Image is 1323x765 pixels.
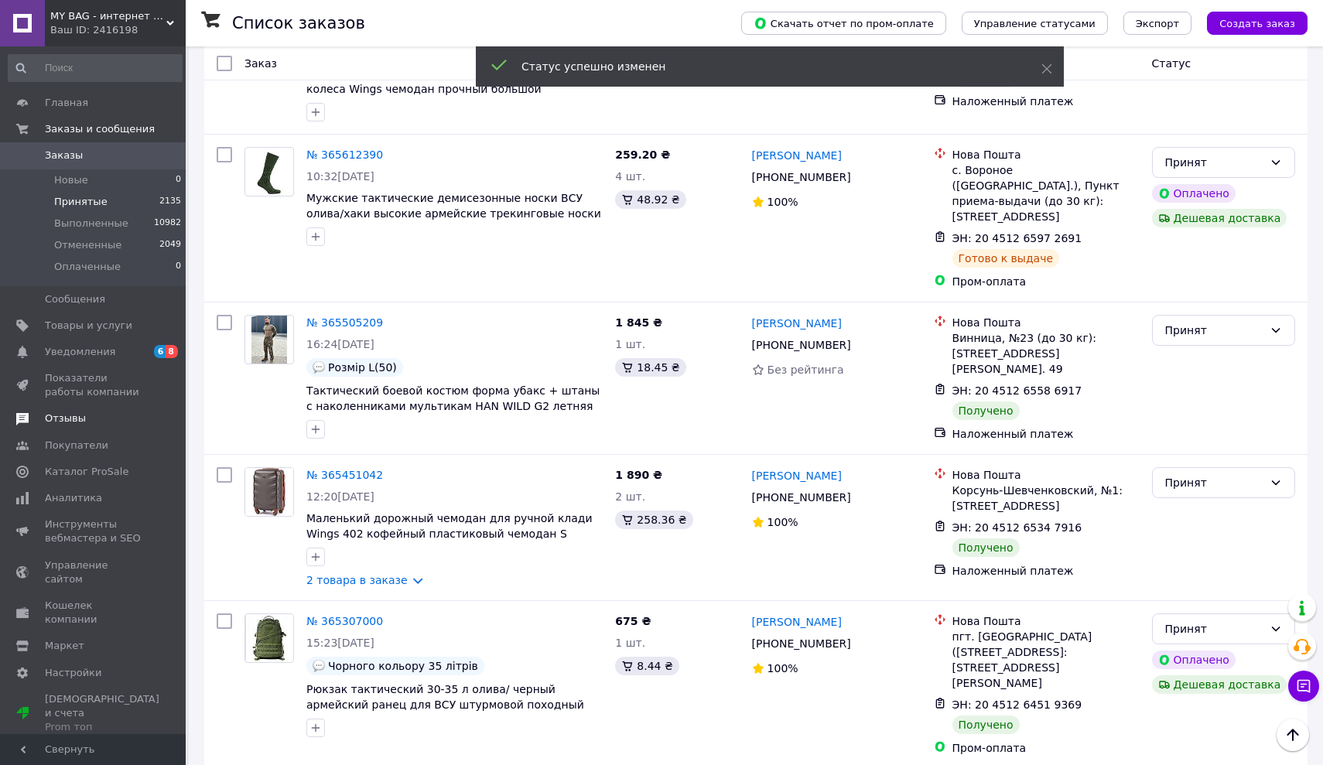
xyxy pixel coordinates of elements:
span: 0 [176,260,181,274]
span: 15:23[DATE] [306,637,374,649]
span: 10:32[DATE] [306,170,374,183]
span: Создать заказ [1219,18,1295,29]
span: Уведомления [45,345,115,359]
div: Получено [952,538,1020,557]
div: Пром-оплата [952,274,1140,289]
span: Товары и услуги [45,319,132,333]
button: Создать заказ [1207,12,1308,35]
div: Корсунь-Шевченковский, №1: [STREET_ADDRESS] [952,483,1140,514]
a: 2 товара в заказе [306,574,408,586]
span: 675 ₴ [615,615,651,627]
div: Принят [1165,620,1263,637]
span: 2 шт. [615,490,645,503]
span: Принятые [54,195,108,209]
span: 4 шт. [615,170,645,183]
div: Наложенный платеж [952,563,1140,579]
div: Наложенный платеж [952,426,1140,442]
span: ЭН: 20 4512 6597 2691 [952,232,1082,244]
span: Показатели работы компании [45,371,143,399]
a: Мужские тактические демисезонные носки ВСУ олива/хаки высокие армейские трекинговые носки с надпи... [306,192,601,235]
span: 10982 [154,217,181,231]
a: [PERSON_NAME] [752,316,842,331]
a: Рюкзак тактический 30-35 л олива/ черный армейский ранец для ВСУ штурмовой походный военный рюкза... [306,683,584,726]
a: № 365451042 [306,469,383,481]
div: Prom топ [45,720,159,734]
div: 18.45 ₴ [615,358,685,377]
div: Готово к выдаче [952,249,1059,268]
button: Наверх [1277,719,1309,751]
a: Создать заказ [1191,16,1308,29]
div: [PHONE_NUMBER] [749,334,854,356]
a: Фото товару [244,147,294,196]
div: пгт. [GEOGRAPHIC_DATA] ([STREET_ADDRESS]: [STREET_ADDRESS][PERSON_NAME] [952,629,1140,691]
div: Наложенный платеж [952,94,1140,109]
span: Заказ [244,57,277,70]
div: [PHONE_NUMBER] [749,633,854,654]
span: Заказы и сообщения [45,122,155,136]
span: Новые [54,173,88,187]
span: 2049 [159,238,181,252]
button: Управление статусами [962,12,1108,35]
a: № 365612390 [306,149,383,161]
div: Получено [952,401,1020,420]
a: № 365307000 [306,615,383,627]
div: Пром-оплата [952,740,1140,756]
a: [PERSON_NAME] [752,468,842,483]
div: Статус успешно изменен [521,59,1003,74]
span: Настройки [45,666,101,680]
img: :speech_balloon: [313,361,325,374]
a: [PERSON_NAME] [752,148,842,163]
span: Главная [45,96,88,110]
a: Дорожный большой тканевый чемодан серый на 4 колеса Wings чемодан прочный большой текстильный чем... [306,67,598,111]
div: 8.44 ₴ [615,657,679,675]
span: 6 [154,345,166,358]
span: Розмір L(50) [328,361,397,374]
input: Поиск [8,54,183,82]
a: [PERSON_NAME] [752,614,842,630]
span: Покупатели [45,439,108,453]
span: Управление сайтом [45,558,143,586]
button: Чат с покупателем [1288,671,1319,702]
span: 100% [767,196,798,208]
span: Инструменты вебмастера и SEO [45,517,143,545]
div: 48.92 ₴ [615,190,685,209]
span: 16:24[DATE] [306,338,374,350]
div: Нова Пошта [952,613,1140,629]
a: Маленький дорожный чемодан для ручной клади Wings 402 кофейный пластиковый чемодан S чемодан на 4... [306,512,593,555]
span: 0 [176,173,181,187]
a: Фото товару [244,467,294,517]
div: [PHONE_NUMBER] [749,487,854,508]
div: Нова Пошта [952,147,1140,162]
div: Принят [1165,322,1263,339]
span: Отзывы [45,412,86,425]
div: Получено [952,715,1020,734]
span: Статус [1152,57,1191,70]
span: Заказы [45,149,83,162]
span: Экспорт [1136,18,1179,29]
span: ЭН: 20 4512 6451 9369 [952,698,1082,711]
div: Принят [1165,154,1263,171]
span: 1 845 ₴ [615,316,662,329]
img: Фото товару [245,468,293,516]
span: Отмененные [54,238,121,252]
span: 1 шт. [615,637,645,649]
div: Ваш ID: 2416198 [50,23,186,37]
div: [PHONE_NUMBER] [749,166,854,188]
a: Фото товару [244,613,294,663]
span: 8 [166,345,178,358]
div: Оплачено [1152,651,1236,669]
span: 100% [767,516,798,528]
button: Экспорт [1123,12,1191,35]
span: 12:20[DATE] [306,490,374,503]
span: Выполненные [54,217,128,231]
span: Чорного кольору 35 літрів [328,660,478,672]
span: ЭН: 20 4512 6558 6917 [952,384,1082,397]
div: Принят [1165,474,1263,491]
span: 100% [767,662,798,674]
span: ЭН: 20 4512 6534 7916 [952,521,1082,534]
div: Нова Пошта [952,467,1140,483]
